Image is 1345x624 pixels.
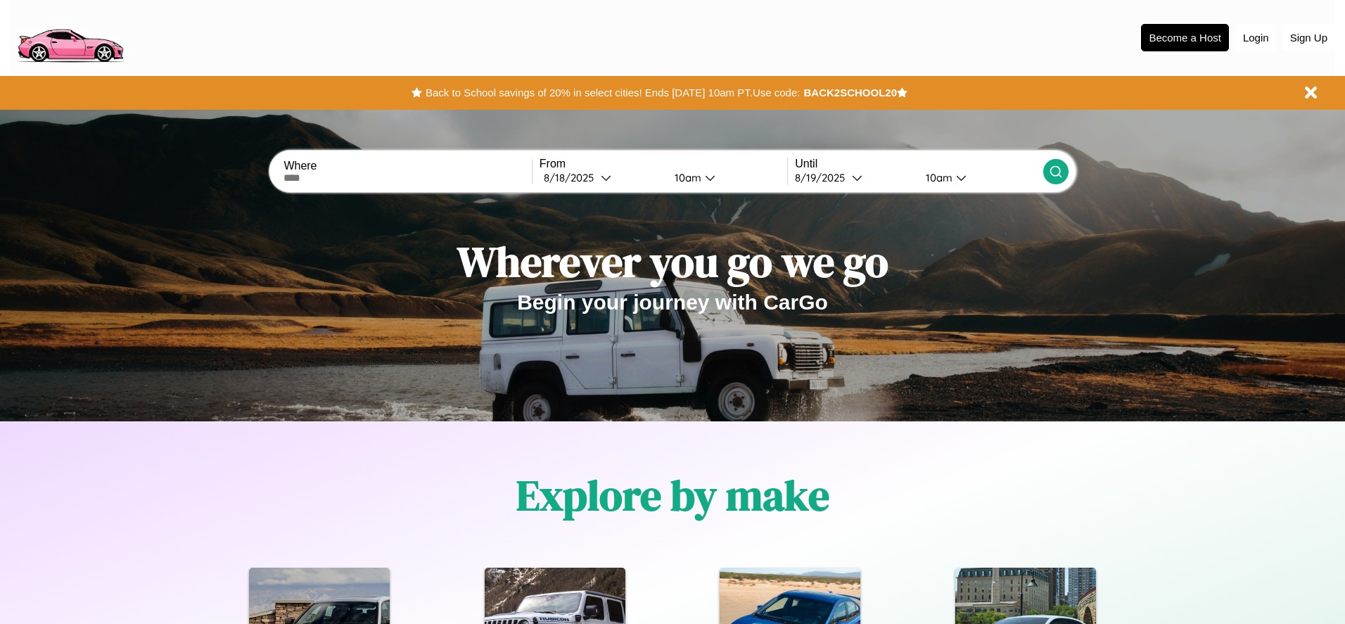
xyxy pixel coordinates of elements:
button: 8/18/2025 [540,170,663,185]
button: 10am [914,170,1043,185]
button: 10am [663,170,787,185]
label: Where [283,160,531,172]
button: Login [1236,25,1276,51]
div: 10am [919,171,956,184]
h1: Explore by make [516,466,829,524]
button: Sign Up [1283,25,1334,51]
label: Until [795,158,1043,170]
b: BACK2SCHOOL20 [803,87,897,98]
div: 10am [668,171,705,184]
img: logo [11,7,129,66]
div: 8 / 18 / 2025 [544,171,601,184]
button: Back to School savings of 20% in select cities! Ends [DATE] 10am PT.Use code: [422,83,803,103]
label: From [540,158,787,170]
button: Become a Host [1141,24,1229,51]
div: 8 / 19 / 2025 [795,171,852,184]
